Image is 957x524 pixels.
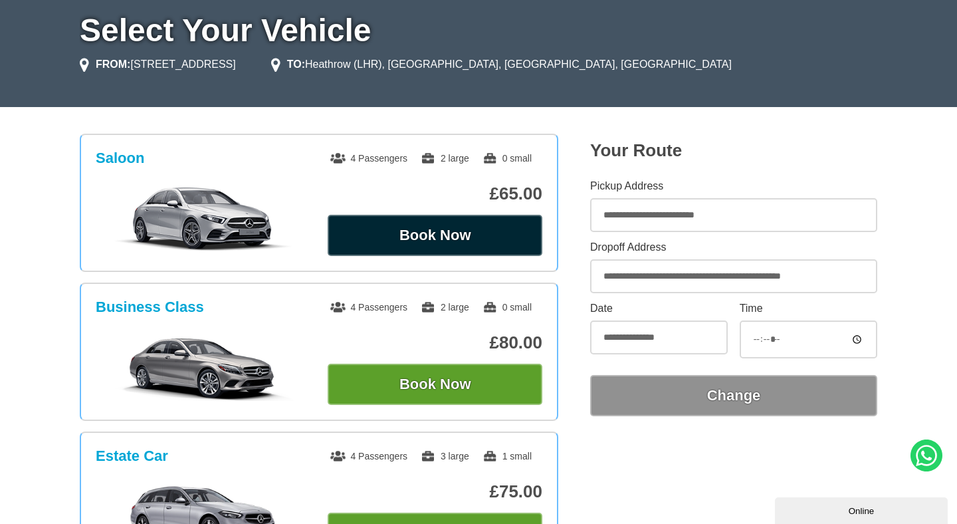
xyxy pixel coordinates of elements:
[96,59,130,70] strong: FROM:
[421,302,469,313] span: 2 large
[103,334,303,401] img: Business Class
[80,15,877,47] h1: Select Your Vehicle
[96,299,204,316] h3: Business Class
[590,140,877,161] h2: Your Route
[482,302,532,313] span: 0 small
[328,481,542,502] p: £75.00
[328,184,542,204] p: £65.00
[421,451,469,461] span: 3 large
[590,303,728,314] label: Date
[328,215,542,256] button: Book Now
[482,451,532,461] span: 1 small
[103,186,303,252] img: Saloon
[330,451,407,461] span: 4 Passengers
[287,59,305,70] strong: TO:
[328,332,542,353] p: £80.00
[590,375,877,416] button: Change
[590,181,877,192] label: Pickup Address
[330,153,407,164] span: 4 Passengers
[271,57,732,72] li: Heathrow (LHR), [GEOGRAPHIC_DATA], [GEOGRAPHIC_DATA], [GEOGRAPHIC_DATA]
[328,364,542,405] button: Book Now
[330,302,407,313] span: 4 Passengers
[80,57,236,72] li: [STREET_ADDRESS]
[775,495,950,524] iframe: chat widget
[96,448,168,465] h3: Estate Car
[740,303,877,314] label: Time
[421,153,469,164] span: 2 large
[590,242,877,253] label: Dropoff Address
[96,150,144,167] h3: Saloon
[482,153,532,164] span: 0 small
